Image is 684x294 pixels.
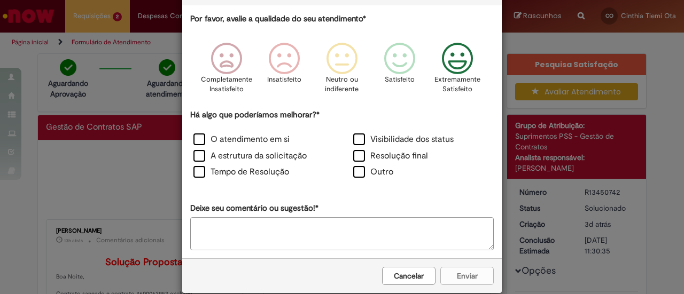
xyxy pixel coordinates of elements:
[430,35,485,108] div: Extremamente Satisfeito
[190,203,318,214] label: Deixe seu comentário ou sugestão!*
[353,166,393,178] label: Outro
[190,13,366,25] label: Por favor, avalie a qualidade do seu atendimento*
[257,35,312,108] div: Insatisfeito
[193,150,307,162] label: A estrutura da solicitação
[199,35,253,108] div: Completamente Insatisfeito
[193,166,289,178] label: Tempo de Resolução
[267,75,301,85] p: Insatisfeito
[190,109,494,181] div: Há algo que poderíamos melhorar?*
[353,150,428,162] label: Resolução final
[382,267,436,285] button: Cancelar
[372,35,427,108] div: Satisfeito
[323,75,361,94] p: Neutro ou indiferente
[201,75,252,94] p: Completamente Insatisfeito
[193,133,290,146] label: O atendimento em si
[385,75,415,85] p: Satisfeito
[315,35,369,108] div: Neutro ou indiferente
[353,133,454,146] label: Visibilidade dos status
[434,75,480,94] p: Extremamente Satisfeito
